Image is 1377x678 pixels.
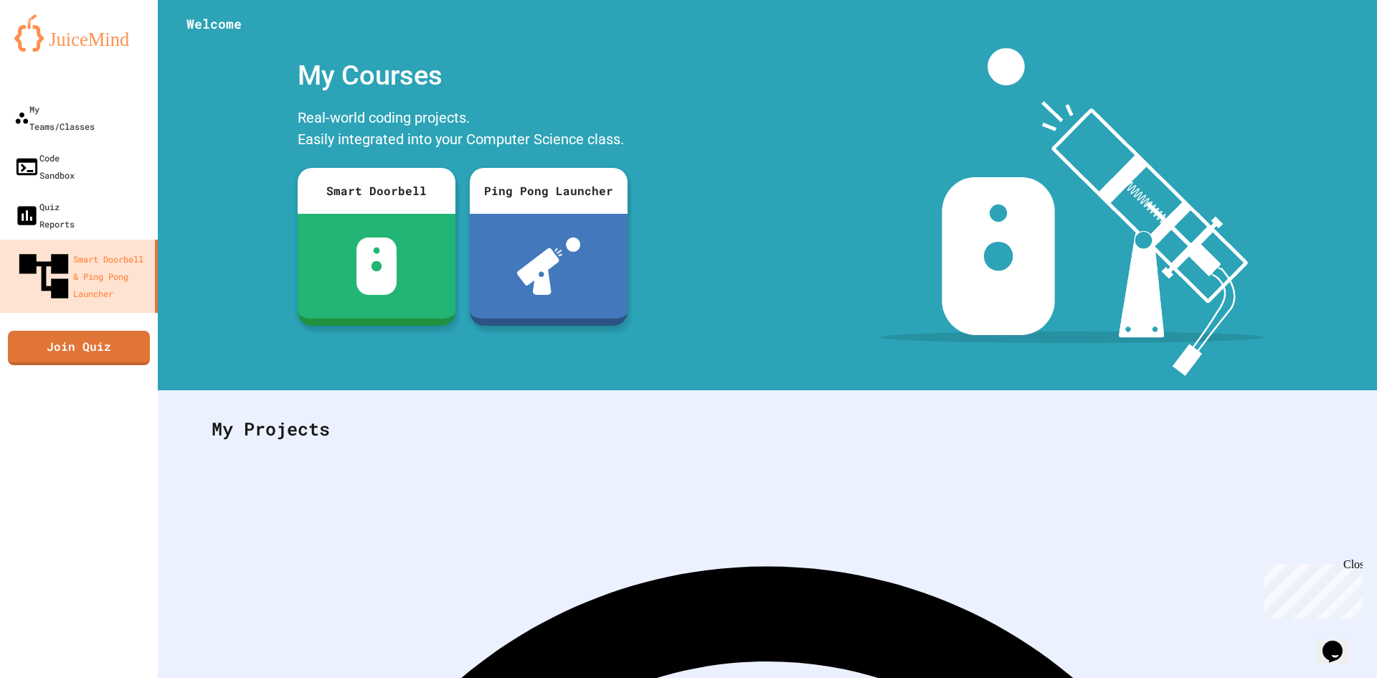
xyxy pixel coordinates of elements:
[470,168,628,214] div: Ping Pong Launcher
[197,401,1338,457] div: My Projects
[1317,621,1363,664] iframe: chat widget
[880,48,1264,376] img: banner-image-my-projects.png
[14,198,75,232] div: Quiz Reports
[14,14,143,52] img: logo-orange.svg
[14,100,95,135] div: My Teams/Classes
[14,149,75,184] div: Code Sandbox
[6,6,99,91] div: Chat with us now!Close
[8,331,150,365] a: Join Quiz
[14,247,149,306] div: Smart Doorbell & Ping Pong Launcher
[290,103,635,157] div: Real-world coding projects. Easily integrated into your Computer Science class.
[298,168,455,214] div: Smart Doorbell
[356,237,397,295] img: sdb-white.svg
[290,48,635,103] div: My Courses
[517,237,581,295] img: ppl-with-ball.png
[1258,558,1363,619] iframe: chat widget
